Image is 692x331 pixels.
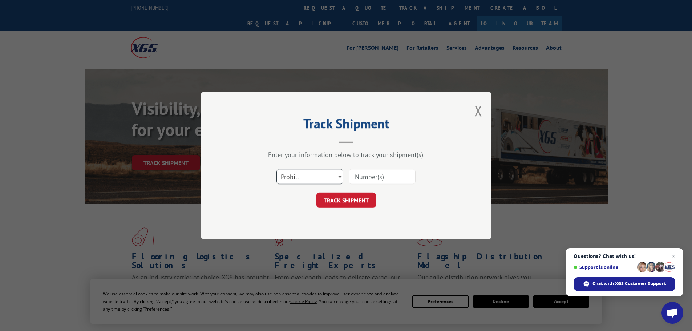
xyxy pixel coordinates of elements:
[661,302,683,324] div: Open chat
[592,280,666,287] span: Chat with XGS Customer Support
[669,252,678,261] span: Close chat
[237,118,455,132] h2: Track Shipment
[574,253,675,259] span: Questions? Chat with us!
[316,193,376,208] button: TRACK SHIPMENT
[574,277,675,291] div: Chat with XGS Customer Support
[237,150,455,159] div: Enter your information below to track your shipment(s).
[574,265,635,270] span: Support is online
[349,169,416,184] input: Number(s)
[474,101,482,120] button: Close modal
